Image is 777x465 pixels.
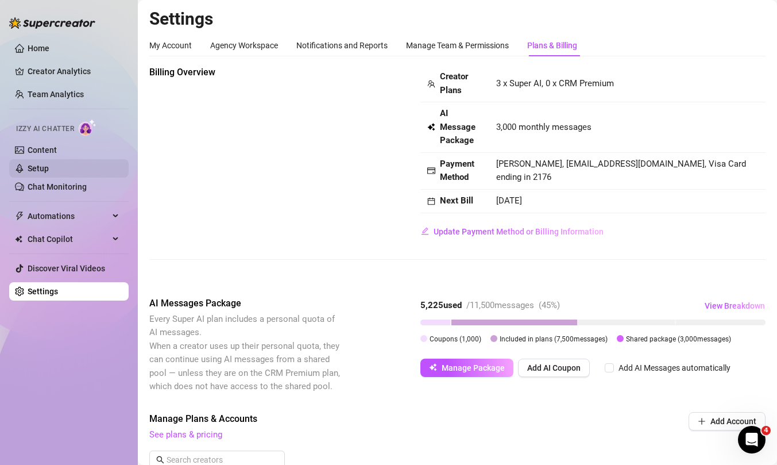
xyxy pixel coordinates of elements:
[420,300,462,310] strong: 5,225 used
[9,17,95,29] img: logo-BBDzfeDw.svg
[500,335,608,343] span: Included in plans ( 7,500 messages)
[28,62,119,80] a: Creator Analytics
[79,119,96,136] img: AI Chatter
[496,159,746,183] span: [PERSON_NAME], [EMAIL_ADDRESS][DOMAIN_NAME], Visa Card ending in 2176
[761,426,771,435] span: 4
[710,417,756,426] span: Add Account
[427,80,435,88] span: team
[738,426,766,454] iframe: Intercom live chat
[28,44,49,53] a: Home
[440,108,476,145] strong: AI Message Package
[16,124,74,134] span: Izzy AI Chatter
[496,195,522,206] span: [DATE]
[427,197,435,205] span: calendar
[28,287,58,296] a: Settings
[430,335,481,343] span: Coupons ( 1,000 )
[15,235,22,243] img: Chat Copilot
[156,456,164,464] span: search
[704,297,766,315] button: View Breakdown
[296,39,388,52] div: Notifications and Reports
[149,297,342,310] span: AI Messages Package
[518,359,590,377] button: Add AI Coupon
[427,167,435,175] span: credit-card
[705,301,765,310] span: View Breakdown
[689,412,766,431] button: Add Account
[15,212,24,221] span: thunderbolt
[210,39,278,52] div: Agency Workspace
[28,264,105,273] a: Discover Viral Videos
[28,207,109,225] span: Automations
[434,227,604,236] span: Update Payment Method or Billing Information
[618,362,730,374] div: Add AI Messages automatically
[440,159,474,183] strong: Payment Method
[539,300,560,310] span: ( 45 %)
[28,164,49,173] a: Setup
[466,300,534,310] span: / 11,500 messages
[496,121,592,134] span: 3,000 monthly messages
[496,78,614,89] span: 3 x Super AI, 0 x CRM Premium
[28,182,87,191] a: Chat Monitoring
[28,90,84,99] a: Team Analytics
[149,39,192,52] div: My Account
[406,39,509,52] div: Manage Team & Permissions
[149,8,766,30] h2: Settings
[421,227,429,235] span: edit
[420,222,604,241] button: Update Payment Method or Billing Information
[149,429,222,440] a: See plans & pricing
[698,417,706,425] span: plus
[149,412,610,426] span: Manage Plans & Accounts
[28,230,109,248] span: Chat Copilot
[442,363,505,372] span: Manage Package
[626,335,731,343] span: Shared package ( 3,000 messages)
[28,145,57,155] a: Content
[149,314,340,392] span: Every Super AI plan includes a personal quota of AI messages. When a creator uses up their person...
[527,39,577,52] div: Plans & Billing
[440,71,468,95] strong: Creator Plans
[527,363,581,372] span: Add AI Coupon
[420,359,513,377] button: Manage Package
[440,195,473,206] strong: Next Bill
[149,66,342,79] span: Billing Overview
